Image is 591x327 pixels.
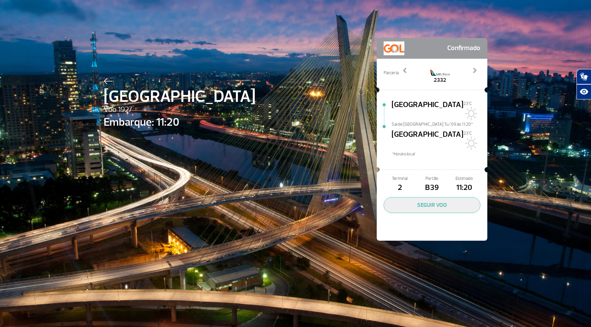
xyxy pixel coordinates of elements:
[392,99,463,121] span: [GEOGRAPHIC_DATA]
[463,101,472,106] span: 23°C
[392,151,487,157] span: *Horáro local
[104,84,255,109] span: [GEOGRAPHIC_DATA]
[392,121,487,126] span: Sai de [GEOGRAPHIC_DATA] Tu/09 às 11:20*
[576,84,591,99] button: Abrir recursos assistivos.
[576,69,591,99] div: Plugin de acessibilidade da Hand Talk.
[430,76,450,84] span: 2332
[392,129,463,151] span: [GEOGRAPHIC_DATA]
[384,70,399,76] span: Parceria:
[104,114,255,131] span: Embarque: 11:20
[416,175,448,182] span: Portão
[463,136,477,150] img: Sol
[447,41,480,55] span: Confirmado
[448,175,480,182] span: Estimado
[384,175,416,182] span: Terminal
[384,197,480,213] button: SEGUIR VOO
[448,182,480,194] span: 11:20
[463,107,477,121] img: Sol
[576,69,591,84] button: Abrir tradutor de língua de sinais.
[384,182,416,194] span: 2
[463,131,472,136] span: 23°C
[104,104,255,116] span: Voo 1927
[416,182,448,194] span: B39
